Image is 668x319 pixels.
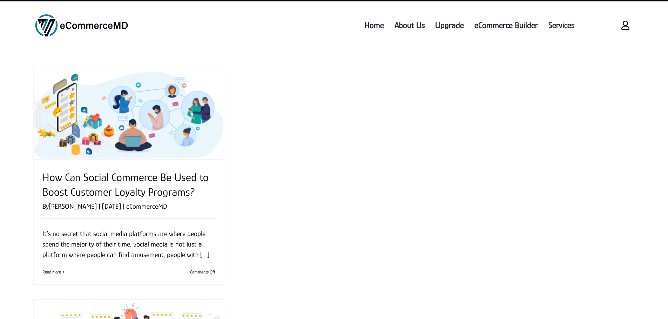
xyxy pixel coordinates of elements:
a: [PERSON_NAME] [49,202,97,210]
span: About Us [394,19,425,32]
img: ecommercemd logo [33,14,130,37]
span: Home [364,19,384,32]
a: Services [543,8,580,42]
span: Services [548,19,574,32]
a: eCommerceMD [126,202,167,210]
a: Upgrade [430,8,469,42]
a: ecommercemd logo [33,13,130,21]
nav: Menu [158,8,580,42]
span: Upgrade [435,19,464,32]
span: Comments Off [190,269,215,275]
span: | [97,202,102,210]
a: Link to https://www.ecommercemd.com/login [616,16,635,35]
a: eCommerce Builder [469,8,543,42]
p: It’s no secret that social media platforms are where people spend the majority of their time. Soc... [42,228,215,260]
span: | [121,202,126,210]
a: How Can Social Commerce Be Used to Boost Customer Loyalty Programs? [42,171,209,198]
a: How Can Social Commerce Be Used to Boost Customer Loyalty Programs? [34,70,224,159]
span: [DATE] [102,202,121,210]
a: About Us [389,8,430,42]
p: By [42,201,215,211]
a: More on How Can Social Commerce Be Used to Boost Customer Loyalty Programs? [42,269,61,275]
a: Home [359,8,389,42]
span: eCommerce Builder [474,19,538,32]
